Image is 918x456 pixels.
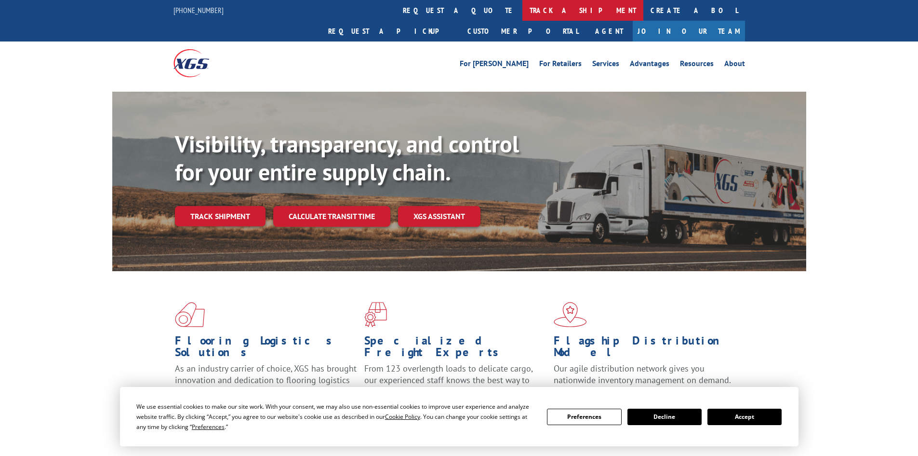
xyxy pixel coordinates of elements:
a: Request a pickup [321,21,460,41]
p: From 123 overlength loads to delicate cargo, our experienced staff knows the best way to move you... [364,363,546,406]
a: Resources [680,60,714,70]
span: As an industry carrier of choice, XGS has brought innovation and dedication to flooring logistics... [175,363,357,397]
a: Track shipment [175,206,266,226]
h1: Specialized Freight Experts [364,335,546,363]
a: For [PERSON_NAME] [460,60,529,70]
button: Preferences [547,409,621,425]
div: Cookie Consent Prompt [120,387,798,446]
a: For Retailers [539,60,582,70]
h1: Flagship Distribution Model [554,335,736,363]
a: Agent [585,21,633,41]
span: Cookie Policy [385,413,420,421]
b: Visibility, transparency, and control for your entire supply chain. [175,129,519,187]
h1: Flooring Logistics Solutions [175,335,357,363]
span: Our agile distribution network gives you nationwide inventory management on demand. [554,363,731,386]
a: [PHONE_NUMBER] [173,5,224,15]
img: xgs-icon-flagship-distribution-model-red [554,302,587,327]
a: About [724,60,745,70]
img: xgs-icon-total-supply-chain-intelligence-red [175,302,205,327]
a: Advantages [630,60,669,70]
button: Accept [707,409,782,425]
a: XGS ASSISTANT [398,206,480,227]
img: xgs-icon-focused-on-flooring-red [364,302,387,327]
a: Services [592,60,619,70]
div: We use essential cookies to make our site work. With your consent, we may also use non-essential ... [136,401,535,432]
a: Customer Portal [460,21,585,41]
span: Preferences [192,423,225,431]
button: Decline [627,409,702,425]
a: Calculate transit time [273,206,390,227]
a: Join Our Team [633,21,745,41]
